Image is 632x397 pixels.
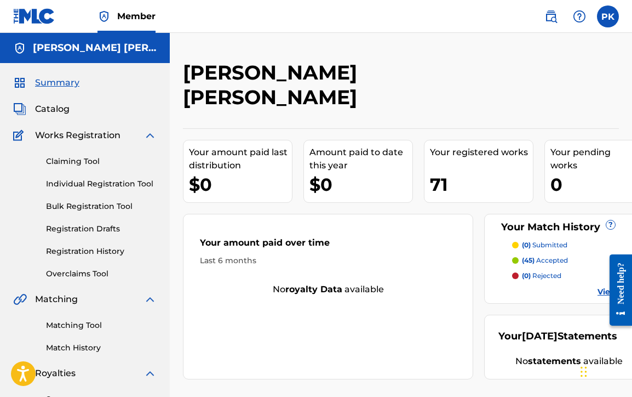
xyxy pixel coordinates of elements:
[46,156,157,167] a: Claiming Tool
[601,245,632,336] iframe: Resource Center
[143,293,157,306] img: expand
[522,271,531,280] span: (0)
[498,329,617,344] div: Your Statements
[46,342,157,354] a: Match History
[189,172,292,197] div: $0
[13,76,79,89] a: SummarySummary
[35,103,70,116] span: Catalog
[522,256,535,264] span: (45)
[13,293,27,306] img: Matching
[13,103,70,116] a: CatalogCatalog
[522,241,531,249] span: (0)
[430,146,533,159] div: Your registered works
[606,220,615,229] span: ?
[13,42,26,55] img: Accounts
[46,223,157,235] a: Registration Drafts
[13,103,26,116] img: Catalog
[35,293,78,306] span: Matching
[309,146,412,172] div: Amount paid to date this year
[568,5,590,27] div: Help
[577,344,632,397] iframe: Chat Widget
[200,236,456,255] div: Your amount paid over time
[33,42,157,54] h5: Paul Hervé Konaté
[117,10,156,22] span: Member
[285,284,342,294] strong: royalty data
[13,8,55,24] img: MLC Logo
[35,76,79,89] span: Summary
[540,5,562,27] a: Public Search
[522,271,561,281] p: rejected
[522,240,567,250] p: submitted
[522,256,568,265] p: accepted
[597,5,619,27] div: User Menu
[309,172,412,197] div: $0
[544,10,558,23] img: search
[46,246,157,257] a: Registration History
[13,129,27,142] img: Works Registration
[430,172,533,197] div: 71
[46,178,157,190] a: Individual Registration Tool
[143,367,157,380] img: expand
[577,344,632,397] div: Widget de chat
[183,283,473,296] div: No available
[183,60,519,110] h2: [PERSON_NAME] [PERSON_NAME]
[46,320,157,331] a: Matching Tool
[522,330,558,342] span: [DATE]
[581,355,587,388] div: Glisser
[97,10,111,23] img: Top Rightsholder
[573,10,586,23] img: help
[143,129,157,142] img: expand
[13,76,26,89] img: Summary
[200,255,456,266] div: Last 6 months
[46,268,157,280] a: Overclaims Tool
[46,201,157,212] a: Bulk Registration Tool
[35,367,76,380] span: Royalties
[35,129,120,142] span: Works Registration
[189,146,292,172] div: Your amount paid last distribution
[528,356,581,366] strong: statements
